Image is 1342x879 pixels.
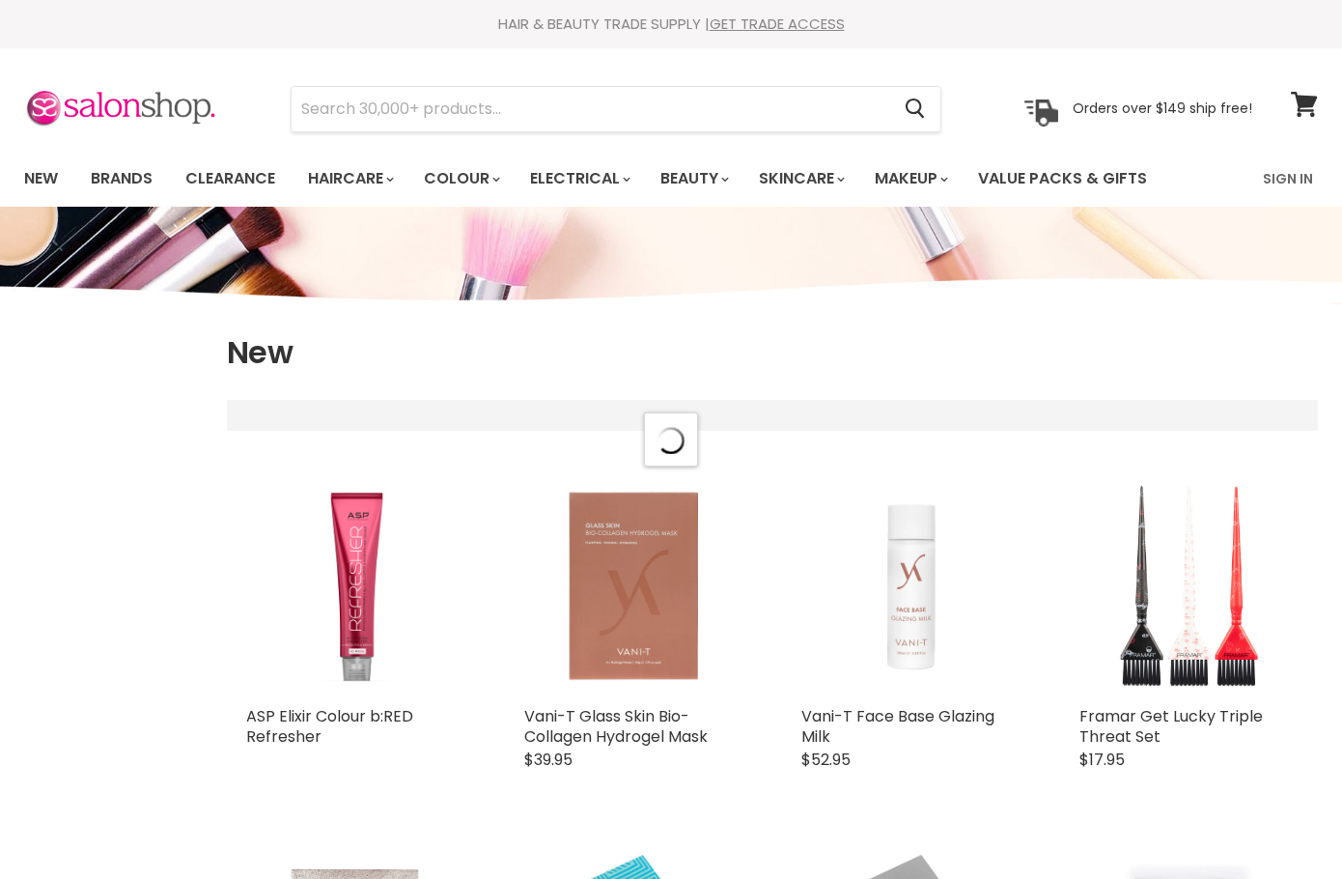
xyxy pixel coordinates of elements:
a: Value Packs & Gifts [964,158,1161,199]
img: Framar Get Lucky Triple Threat Set [1111,477,1266,697]
a: Vani-T Face Base Glazing Milk [801,705,994,748]
img: ASP Elixir Colour b:RED Refresher [246,477,466,697]
input: Search [292,87,889,131]
span: $52.95 [801,749,851,771]
a: Skincare [744,158,856,199]
img: Vani-T Glass Skin Bio-Collagen Hydrogel Mask [524,477,744,697]
a: Vani-T Glass Skin Bio-Collagen Hydrogel Mask Vani-T Glass Skin Bio-Collagen Hydrogel Mask [524,477,744,697]
a: Framar Get Lucky Triple Threat Set [1079,705,1263,748]
h1: New [227,332,1318,373]
button: Search [889,87,940,131]
a: Sign In [1251,158,1325,199]
a: Haircare [294,158,405,199]
a: Beauty [646,158,741,199]
a: Clearance [171,158,290,199]
a: Colour [409,158,512,199]
a: Vani-T Face Base Glazing Milk Vani-T Face Base Glazing Milk [801,477,1021,697]
a: ASP Elixir Colour b:RED Refresher [246,705,413,748]
ul: Main menu [10,151,1207,207]
a: New [10,158,72,199]
span: $17.95 [1079,749,1125,771]
p: Orders over $149 ship free! [1073,99,1252,117]
a: Makeup [860,158,960,199]
a: GET TRADE ACCESS [710,14,845,34]
a: Framar Get Lucky Triple Threat Set Framar Get Lucky Triple Threat Set [1079,477,1300,697]
a: Electrical [516,158,642,199]
span: $39.95 [524,749,573,771]
a: Brands [76,158,167,199]
form: Product [291,86,941,132]
a: Vani-T Glass Skin Bio-Collagen Hydrogel Mask [524,705,708,748]
img: Vani-T Face Base Glazing Milk [801,477,1021,697]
